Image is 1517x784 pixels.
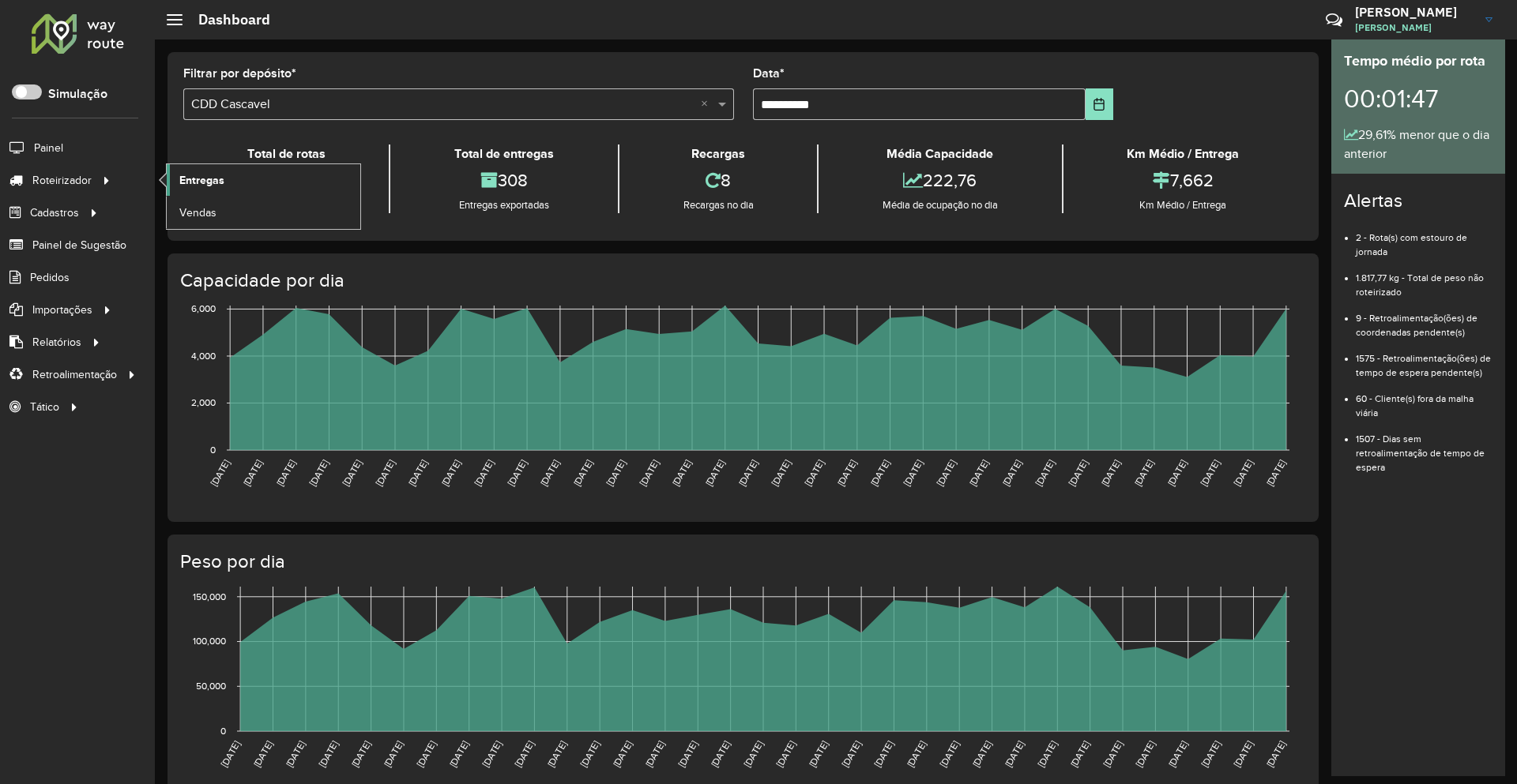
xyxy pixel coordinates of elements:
[1067,144,1299,163] div: Km Médio / Entrega
[193,591,226,602] text: 150,000
[578,739,601,769] text: [DATE]
[1199,739,1222,769] text: [DATE]
[736,458,759,488] text: [DATE]
[513,739,536,769] text: [DATE]
[30,269,70,286] span: Pedidos
[1099,458,1122,488] text: [DATE]
[623,197,813,213] div: Recargas no dia
[623,163,813,197] div: 8
[611,739,634,769] text: [DATE]
[638,458,661,488] text: [DATE]
[741,739,764,769] text: [DATE]
[30,204,79,221] span: Cadastros
[219,739,242,769] text: [DATE]
[1355,5,1474,20] h3: [PERSON_NAME]
[406,458,429,488] text: [DATE]
[1199,458,1222,488] text: [DATE]
[374,458,397,488] text: [DATE]
[179,204,216,221] span: Vendas
[32,366,117,383] span: Retroalimentação
[970,739,993,769] text: [DATE]
[1068,739,1091,769] text: [DATE]
[180,269,1303,292] h4: Capacidade por dia
[1165,458,1188,488] text: [DATE]
[220,726,226,736] text: 0
[604,458,627,488] text: [DATE]
[1132,458,1155,488] text: [DATE]
[1232,458,1255,488] text: [DATE]
[1344,51,1493,72] div: Tempo médio por rota
[753,64,785,83] label: Data
[394,144,613,163] div: Total de entregas
[1086,88,1113,120] button: Choose Date
[34,140,63,156] span: Painel
[32,172,92,189] span: Roteirizador
[480,739,503,769] text: [DATE]
[48,84,107,103] label: Simulação
[167,164,360,196] a: Entregas
[1356,219,1493,259] li: 2 - Rota(s) com estouro de jornada
[191,351,216,361] text: 4,000
[317,739,340,769] text: [DATE]
[770,458,792,488] text: [DATE]
[341,458,363,488] text: [DATE]
[1134,739,1157,769] text: [DATE]
[1036,739,1059,769] text: [DATE]
[1356,259,1493,299] li: 1.817,77 kg - Total de peso não roteirizado
[774,739,797,769] text: [DATE]
[196,681,226,691] text: 50,000
[1356,339,1493,380] li: 1575 - Retroalimentação(ões) de tempo de espera pendente(s)
[193,636,226,647] text: 100,000
[902,458,924,488] text: [DATE]
[623,144,813,163] div: Recargas
[447,739,470,769] text: [DATE]
[822,144,1057,163] div: Média Capacidade
[709,739,732,769] text: [DATE]
[1033,458,1056,488] text: [DATE]
[1317,3,1351,37] a: Contato Rápido
[251,739,274,769] text: [DATE]
[1232,739,1255,769] text: [DATE]
[545,739,568,769] text: [DATE]
[415,739,438,769] text: [DATE]
[32,237,126,253] span: Painel de Sugestão
[571,458,594,488] text: [DATE]
[1000,458,1023,488] text: [DATE]
[1344,72,1493,126] div: 00:01:47
[241,458,264,488] text: [DATE]
[938,739,961,769] text: [DATE]
[506,458,529,488] text: [DATE]
[274,458,297,488] text: [DATE]
[439,458,462,488] text: [DATE]
[1067,163,1299,197] div: 7,662
[179,172,224,189] span: Entregas
[183,11,270,28] h2: Dashboard
[191,304,216,314] text: 6,000
[676,739,699,769] text: [DATE]
[394,163,613,197] div: 308
[1166,739,1189,769] text: [DATE]
[382,739,405,769] text: [DATE]
[1067,458,1090,488] text: [DATE]
[1264,458,1287,488] text: [DATE]
[868,458,891,488] text: [DATE]
[209,458,232,488] text: [DATE]
[1067,197,1299,213] div: Km Médio / Entrega
[32,334,81,351] span: Relatórios
[167,197,360,228] a: Vendas
[935,458,958,488] text: [DATE]
[803,458,826,488] text: [DATE]
[1344,126,1493,163] div: 29,61% menor que o dia anterior
[472,458,495,488] text: [DATE]
[835,458,858,488] text: [DATE]
[807,739,830,769] text: [DATE]
[183,64,296,83] label: Filtrar por depósito
[284,739,307,769] text: [DATE]
[32,302,92,318] span: Importações
[1344,189,1493,212] h4: Alertas
[538,458,561,488] text: [DATE]
[349,739,372,769] text: [DATE]
[670,458,693,488] text: [DATE]
[1356,380,1493,420] li: 60 - Cliente(s) fora da malha viária
[1101,739,1124,769] text: [DATE]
